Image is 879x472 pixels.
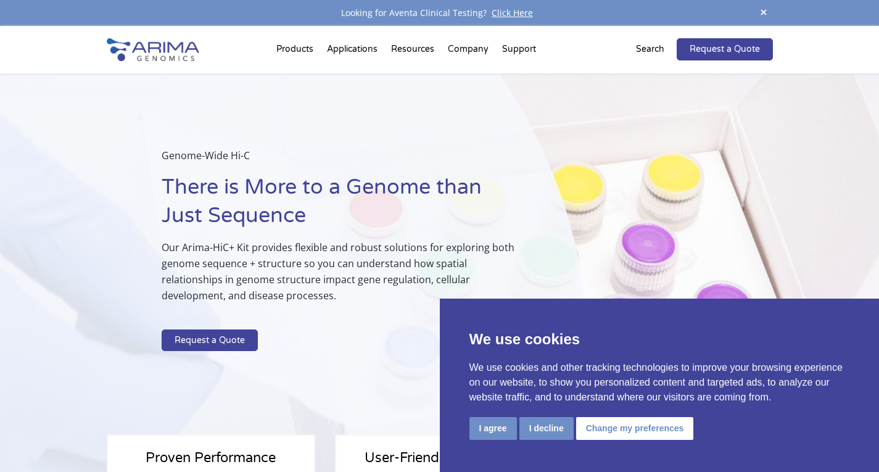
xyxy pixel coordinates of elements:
[162,239,524,313] p: Our Arima-HiC+ Kit provides flexible and robust solutions for exploring both genome sequence + st...
[519,417,574,440] button: I decline
[487,7,538,19] a: Click Here
[146,450,276,466] span: Proven Performance
[677,38,773,60] a: Request a Quote
[469,417,517,440] button: I agree
[469,360,850,405] p: We use cookies and other tracking technologies to improve your browsing experience on our website...
[576,417,694,440] button: Change my preferences
[365,450,514,466] span: User-Friendly Workflow
[107,5,773,21] div: Looking for Aventa Clinical Testing?
[162,329,258,352] a: Request a Quote
[469,328,850,350] p: We use cookies
[636,41,664,57] p: Search
[107,38,199,61] img: Arima-Genomics-logo
[162,173,524,239] h1: There is More to a Genome than Just Sequence
[162,147,524,173] p: Genome-Wide Hi-C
